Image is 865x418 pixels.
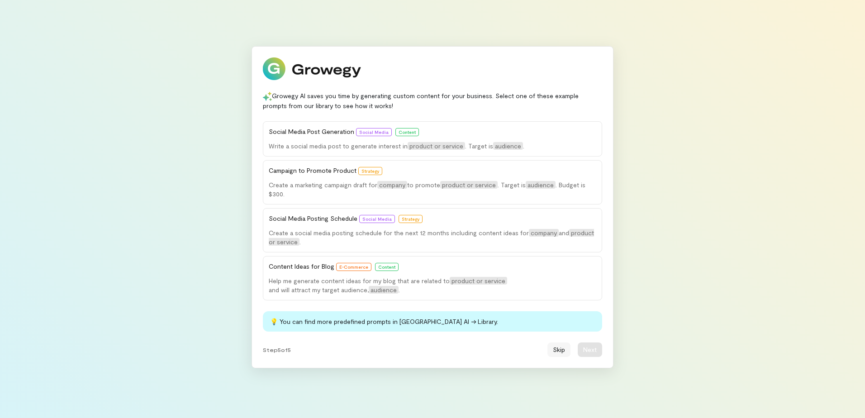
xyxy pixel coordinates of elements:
[263,256,602,300] button: Content Ideas for Blog E-CommerceContentHelp me generate content ideas for my blog that are relat...
[578,342,602,357] button: Next
[359,129,389,135] span: Social Media
[361,168,379,174] span: Strategy
[402,216,419,222] span: Strategy
[263,208,602,252] button: Social Media Posting Schedule Social MediaStrategyCreate a social media posting schedule for the ...
[362,216,392,222] span: Social Media
[465,142,493,150] span: . Target is
[339,264,368,270] span: E-Commerce
[399,286,400,294] span: .
[526,181,556,189] span: audience
[493,142,523,150] span: audience
[378,264,395,270] span: Content
[269,166,382,174] span: Campaign to Promote Product
[269,277,450,285] span: Help me generate content ideas for my blog that are related to
[263,121,602,157] button: Social Media Post Generation Social MediaContentWrite a social media post to generate interest in...
[299,238,301,246] span: .
[377,181,407,189] span: company
[263,311,602,332] div: 💡 You can find more predefined prompts in [GEOGRAPHIC_DATA] AI → Library.
[559,229,569,237] span: and
[263,160,602,204] button: Campaign to Promote Product StrategyCreate a marketing campaign draft forcompanyto promoteproduct...
[547,342,570,357] button: Skip
[523,142,524,150] span: .
[269,286,369,294] span: and will attract my target audience,
[269,142,408,150] span: Write a social media post to generate interest in
[408,142,465,150] span: product or service
[269,214,423,222] span: Social Media Posting Schedule
[407,181,440,189] span: to promote
[369,286,399,294] span: audience
[450,277,507,285] span: product or service
[498,181,526,189] span: . Target is
[269,128,419,135] span: Social Media Post Generation
[263,346,291,353] span: Step 5 of 5
[440,181,498,189] span: product or service
[529,229,559,237] span: company
[399,129,416,135] span: Content
[263,57,361,80] img: Growegy logo
[269,229,529,237] span: Create a social media posting schedule for the next 12 months including content ideas for
[263,92,579,110] span: Growegy AI saves you time by generating custom content for your business. Select one of these exa...
[269,181,377,189] span: Create a marketing campaign draft for
[269,262,399,270] span: Content Ideas for Blog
